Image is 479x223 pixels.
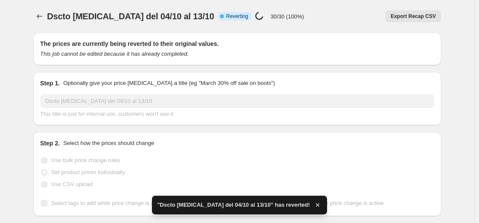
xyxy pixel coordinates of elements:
span: Select tags to add while price change is active [52,200,166,206]
h2: The prices are currently being reverted to their original values. [40,39,434,48]
span: Reverting [226,13,248,20]
input: 30% off holiday sale [40,94,434,108]
button: Export Recap CSV [385,10,441,22]
button: Price change jobs [33,10,45,22]
span: Set product prices individually [52,169,125,175]
span: Use bulk price change rules [52,157,120,163]
span: Dscto [MEDICAL_DATA] del 04/10 al 13/10 [47,12,214,21]
p: Select how the prices should change [63,139,154,148]
p: 30/30 (100%) [270,13,304,20]
span: Export Recap CSV [391,13,436,20]
span: "Dscto [MEDICAL_DATA] del 04/10 al 13/10" has reverted! [157,201,310,209]
p: Optionally give your price [MEDICAL_DATA] a title (eg "March 30% off sale on boots") [63,79,275,87]
span: Use CSV upload [52,181,93,187]
h2: Step 2. [40,139,60,148]
i: This job cannot be edited because it has already completed. [40,51,189,57]
span: This title is just for internal use, customers won't see it [40,111,173,117]
h2: Step 1. [40,79,60,87]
